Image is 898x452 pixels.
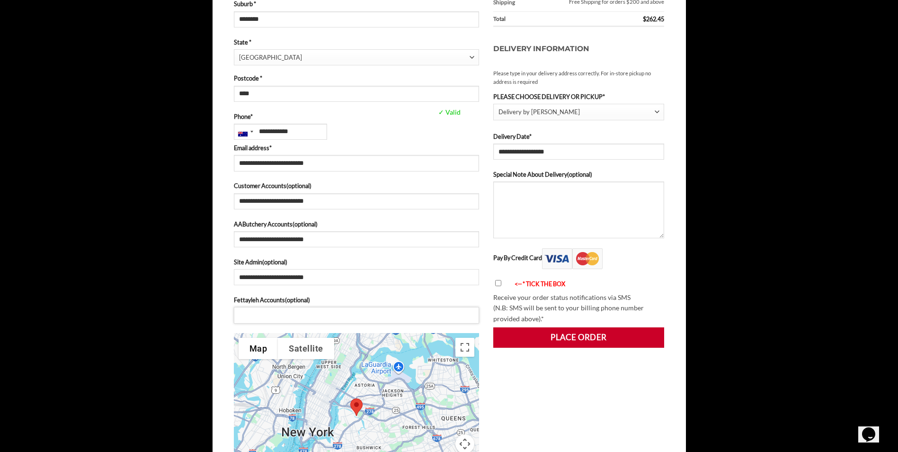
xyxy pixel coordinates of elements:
span: (optional) [293,220,318,228]
label: Customer Accounts [234,181,479,190]
span: (optional) [262,258,287,266]
th: Total [493,12,614,27]
bdi: 262.45 [643,15,664,23]
iframe: chat widget [858,414,889,443]
span: State [234,49,479,65]
label: Email address [234,143,479,153]
label: Pay By Credit Card [493,254,603,262]
label: Phone [234,112,479,121]
span: $ [643,15,646,23]
span: Delivery by Abu Ahmad Butchery [493,104,665,120]
span: (optional) [567,171,592,178]
span: (optional) [285,296,310,304]
img: arrow-blink.gif [506,282,515,288]
span: Delivery by Abu Ahmad Butchery [498,104,655,120]
label: Fettayleh Accounts [234,295,479,305]
span: (optional) [286,182,311,190]
input: <-- * TICK THE BOX [495,280,501,286]
label: PLEASE CHOOSE DELIVERY OR PICKUP [493,92,665,101]
button: Place order [493,327,665,347]
button: Toggle fullscreen view [455,338,474,357]
div: Australia: +61 [234,124,256,139]
button: Show street map [239,338,278,359]
span: New South Wales [239,50,470,65]
label: Site Admin [234,257,479,267]
label: AAButchery Accounts [234,219,479,229]
img: Pay By Credit Card [542,248,603,269]
h3: Delivery Information [493,34,665,64]
label: Postcode [234,73,479,83]
font: <-- * TICK THE BOX [515,280,565,288]
p: Receive your order status notifications via SMS (N.B: SMS will be sent to your billing phone numb... [493,292,665,325]
label: Special Note About Delivery [493,170,665,179]
span: ✓ Valid [436,107,529,118]
button: Show satellite imagery [278,338,334,359]
label: State [234,37,479,47]
label: Delivery Date [493,132,665,141]
small: Please type in your delivery address correctly. For in-store pickup no address is required [493,69,665,86]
